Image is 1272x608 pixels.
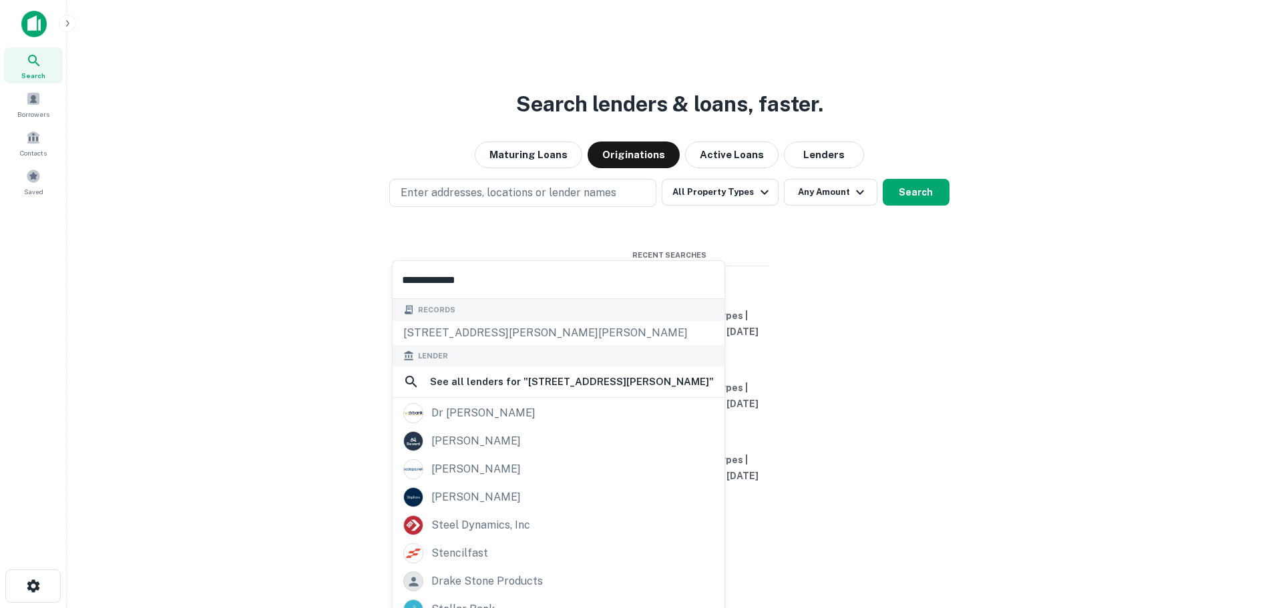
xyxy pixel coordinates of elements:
[404,432,423,450] img: picture
[20,147,47,158] span: Contacts
[431,543,488,563] div: stencilfast
[418,350,448,362] span: Lender
[588,141,680,168] button: Originations
[393,539,724,567] a: stencilfast
[393,511,724,539] a: steel dynamics, inc
[418,304,455,316] span: Records
[431,571,543,591] div: drake stone products
[404,544,423,563] img: picture
[431,431,521,451] div: [PERSON_NAME]
[883,179,949,206] button: Search
[21,11,47,37] img: capitalize-icon.png
[393,399,724,427] a: dr [PERSON_NAME]
[21,70,45,81] span: Search
[393,455,724,483] a: [PERSON_NAME]
[430,374,714,390] h6: See all lenders for " [STREET_ADDRESS][PERSON_NAME] "
[784,179,877,206] button: Any Amount
[570,250,770,261] span: Recent Searches
[475,141,582,168] button: Maturing Loans
[24,186,43,197] span: Saved
[1205,501,1272,565] iframe: Chat Widget
[404,516,423,535] img: picture
[404,404,423,422] img: picture
[4,86,63,122] a: Borrowers
[431,515,530,535] div: steel dynamics, inc
[4,125,63,161] a: Contacts
[17,109,49,119] span: Borrowers
[393,427,724,455] a: [PERSON_NAME]
[4,164,63,200] a: Saved
[4,47,63,83] a: Search
[784,141,864,168] button: Lenders
[685,141,779,168] button: Active Loans
[431,403,536,423] div: dr [PERSON_NAME]
[393,567,724,595] a: drake stone products
[431,487,521,507] div: [PERSON_NAME]
[404,460,423,479] img: picture
[516,88,823,120] h3: Search lenders & loans, faster.
[389,179,656,207] button: Enter addresses, locations or lender names
[404,488,423,507] img: picture
[393,483,724,511] a: [PERSON_NAME]
[431,459,521,479] div: [PERSON_NAME]
[662,179,778,206] button: All Property Types
[401,185,616,201] p: Enter addresses, locations or lender names
[393,321,724,345] div: [STREET_ADDRESS][PERSON_NAME][PERSON_NAME]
